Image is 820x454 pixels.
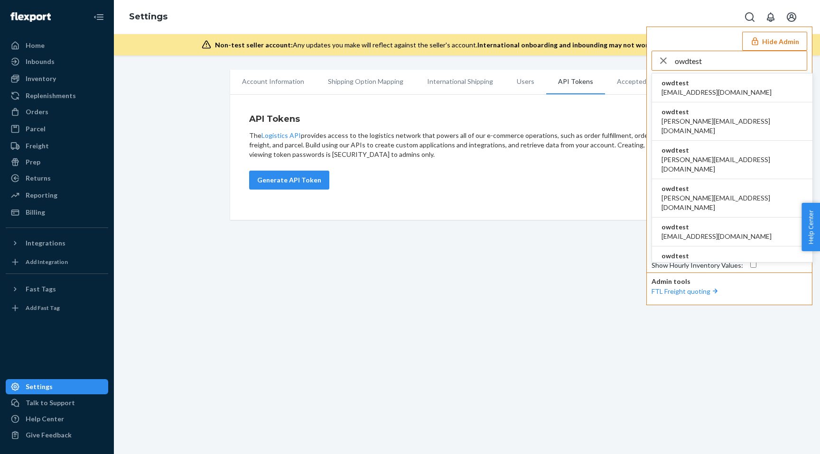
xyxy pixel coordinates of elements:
a: Settings [129,11,168,22]
button: Help Center [801,203,820,251]
li: API Tokens [546,70,605,94]
a: Talk to Support [6,395,108,410]
div: Parcel [26,124,46,134]
h4: API Tokens [249,113,685,125]
span: owdtest [662,184,803,193]
span: owdtest [662,222,772,232]
div: Prep [26,157,40,167]
img: Flexport logo [10,12,51,22]
a: Add Fast Tag [6,300,108,316]
span: owdtest [662,145,803,155]
a: Inbounds [6,54,108,69]
a: Replenishments [6,88,108,103]
a: Parcel [6,121,108,136]
button: Close Navigation [89,8,108,27]
li: Accepted Addresses [605,70,692,93]
span: [PERSON_NAME][EMAIL_ADDRESS][DOMAIN_NAME] [662,193,803,212]
a: Reporting [6,188,108,203]
li: Shipping Option Mapping [316,70,415,93]
a: Logistics API [261,131,301,139]
div: Give Feedback [26,430,72,440]
span: owdtest [662,107,803,117]
span: [EMAIL_ADDRESS][DOMAIN_NAME] [662,88,772,97]
div: Orders [26,107,48,117]
span: [PERSON_NAME][EMAIL_ADDRESS][DOMAIN_NAME] [662,155,803,174]
a: Orders [6,104,108,119]
div: Reporting [26,191,57,200]
div: Settings [26,382,53,391]
div: Inbounds [26,57,55,66]
div: Integrations [26,238,65,248]
span: [EMAIL_ADDRESS][DOMAIN_NAME] [662,261,772,270]
button: Fast Tags [6,281,108,297]
button: Give Feedback [6,427,108,443]
div: The provides access to the logistics network that powers all of our e-commerce operations, such a... [249,131,685,159]
button: Open notifications [761,8,780,27]
a: FTL Freight quoting [652,287,720,295]
span: owdtest [662,251,772,261]
p: Admin tools [652,277,807,286]
input: Search or paste seller ID [675,51,807,70]
div: Freight [26,141,49,151]
a: Freight [6,138,108,154]
div: Returns [26,173,51,183]
span: owdtest [662,78,772,88]
div: Billing [26,208,45,217]
a: Prep [6,154,108,170]
button: Open account menu [782,8,801,27]
a: Billing [6,205,108,220]
div: Fast Tags [26,284,56,294]
button: Hide Admin [742,32,807,51]
div: Help Center [26,414,64,424]
a: Inventory [6,71,108,86]
li: International Shipping [415,70,505,93]
a: Settings [6,379,108,394]
ol: breadcrumbs [121,3,175,31]
a: Help Center [6,411,108,427]
button: Open Search Box [740,8,759,27]
span: [EMAIL_ADDRESS][DOMAIN_NAME] [662,232,772,241]
span: Non-test seller account: [215,41,293,49]
button: Integrations [6,236,108,251]
div: Show Hourly Inventory Values : [652,261,743,270]
div: Add Fast Tag [26,304,60,312]
li: Users [505,70,546,93]
div: Inventory [26,74,56,83]
div: Add Integration [26,258,68,266]
a: Home [6,38,108,53]
li: Account Information [230,70,316,93]
button: Generate API Token [249,171,329,190]
a: Returns [6,171,108,186]
div: Replenishments [26,91,76,100]
div: Talk to Support [26,398,75,408]
span: [PERSON_NAME][EMAIL_ADDRESS][DOMAIN_NAME] [662,117,803,136]
div: Any updates you make will reflect against the seller's account. [215,40,723,50]
div: Home [26,41,45,50]
a: Add Integration [6,254,108,270]
span: International onboarding and inbounding may not work during impersonation. [477,41,723,49]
